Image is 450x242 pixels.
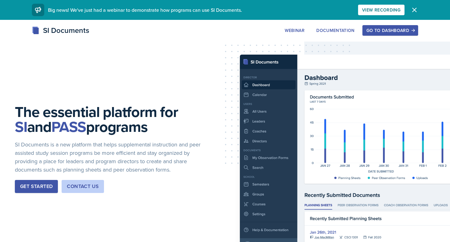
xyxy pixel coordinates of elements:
div: Webinar [285,28,305,33]
button: Get Started [15,180,58,193]
div: Documentation [316,28,355,33]
button: Contact Us [62,180,104,193]
div: SI Documents [32,25,89,36]
div: Go to Dashboard [366,28,414,33]
button: Documentation [312,25,359,36]
button: Go to Dashboard [362,25,418,36]
button: View Recording [358,5,405,15]
button: Webinar [281,25,309,36]
div: Contact Us [67,183,99,190]
span: Big news! We've just had a webinar to demonstrate how programs can use SI Documents. [48,7,242,13]
div: View Recording [362,7,400,12]
div: Get Started [20,183,53,190]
